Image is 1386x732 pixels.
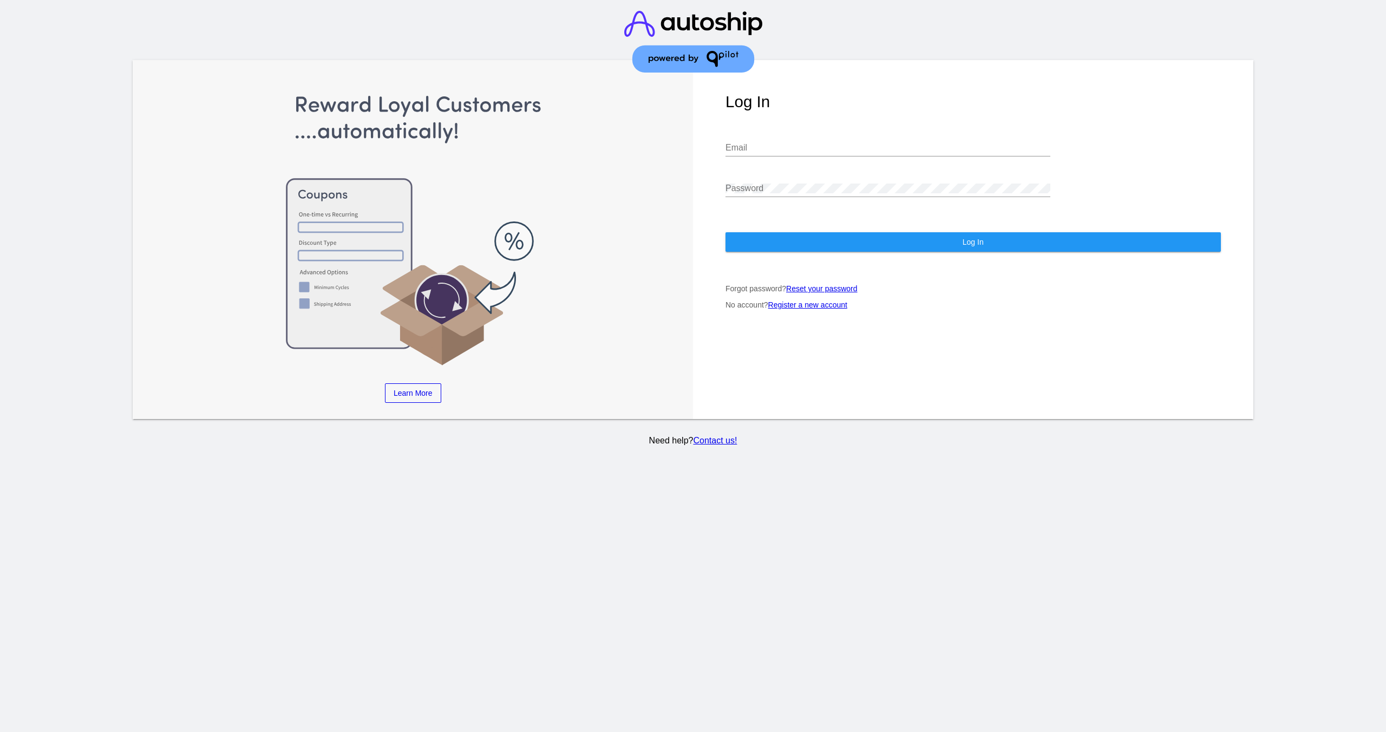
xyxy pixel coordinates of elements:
a: Contact us! [693,436,737,445]
input: Email [725,143,1050,153]
span: Log In [963,238,984,246]
h1: Log In [725,93,1221,111]
button: Log In [725,232,1221,252]
p: Forgot password? [725,284,1221,293]
a: Learn More [385,383,441,403]
img: Apply Coupons Automatically to Scheduled Orders with QPilot [166,93,661,367]
a: Reset your password [786,284,858,293]
a: Register a new account [768,300,847,309]
p: No account? [725,300,1221,309]
span: Learn More [394,389,433,397]
p: Need help? [131,436,1255,446]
